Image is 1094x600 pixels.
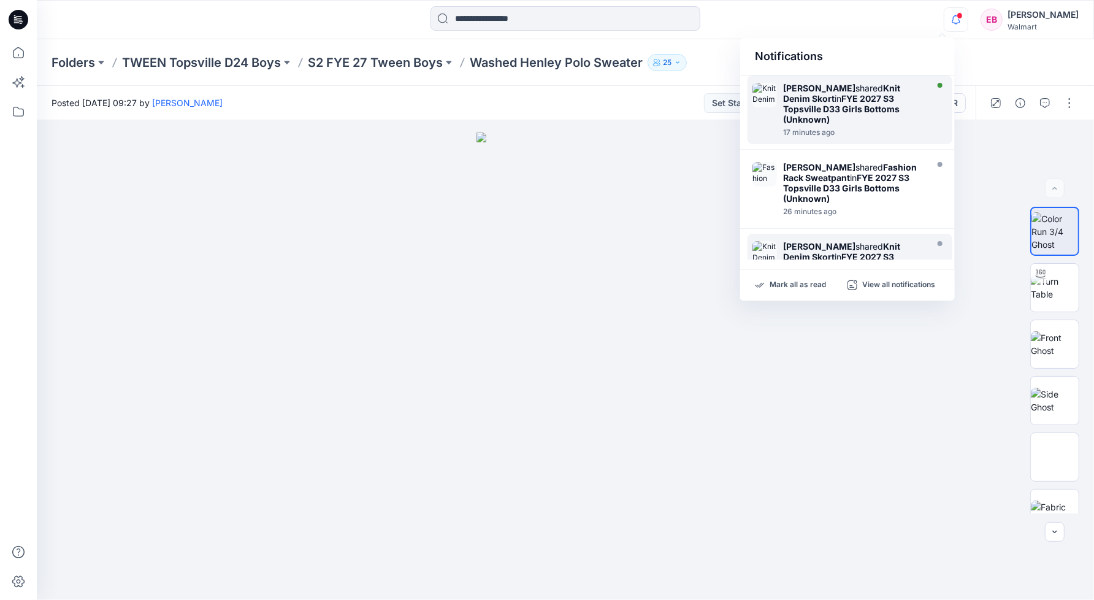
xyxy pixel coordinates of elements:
strong: Fashion Rack Sweatpant [783,162,917,183]
button: 25 [648,54,687,71]
div: shared in [783,162,924,204]
p: Washed Henley Polo Sweater [470,54,643,71]
a: [PERSON_NAME] [152,98,223,108]
div: shared in [783,241,924,283]
strong: Knit Denim Skort [783,83,900,104]
a: TWEEN Topsville D24 Boys [122,54,281,71]
strong: FYE 2027 S3 Topsville D33 Girls Bottoms (Unknown) [783,93,900,125]
div: Walmart [1008,22,1079,31]
span: Posted [DATE] 09:27 by [52,96,223,109]
strong: [PERSON_NAME] [783,162,855,172]
div: Monday, September 08, 2025 09:33 [783,207,924,216]
p: 25 [663,56,671,69]
img: Fabric Swatch [1031,501,1079,526]
img: Fashion Rack Sweatpant [752,162,777,187]
img: eyJhbGciOiJIUzI1NiIsImtpZCI6IjAiLCJzbHQiOiJzZXMiLCJ0eXAiOiJKV1QifQ.eyJkYXRhIjp7InR5cGUiOiJzdG9yYW... [476,133,654,600]
a: Folders [52,54,95,71]
div: EB [981,9,1003,31]
strong: [PERSON_NAME] [783,83,855,93]
img: Knit Denim Skort [752,83,777,107]
img: Turn Table [1031,275,1079,301]
button: Details [1011,93,1030,113]
p: View all notifications [862,280,935,291]
strong: [PERSON_NAME] [783,241,855,252]
div: shared in [783,83,924,125]
img: Color Run 3/4 Ghost [1031,212,1078,251]
img: Front Ghost [1031,331,1079,357]
strong: FYE 2027 S3 Topsville D33 Girls Bottoms (Unknown) [783,172,909,204]
strong: FYE 2027 S3 Topsville D33 Girls Bottoms (Unknown) [783,252,900,283]
div: Notifications [740,38,955,75]
p: Mark all as read [770,280,826,291]
img: Side Ghost [1031,388,1079,413]
div: Monday, September 08, 2025 09:42 [783,128,924,137]
strong: Knit Denim Skort [783,241,900,262]
img: Knit Denim Skort [752,241,777,266]
div: [PERSON_NAME] [1008,7,1079,22]
a: S2 FYE 27 Tween Boys [308,54,443,71]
